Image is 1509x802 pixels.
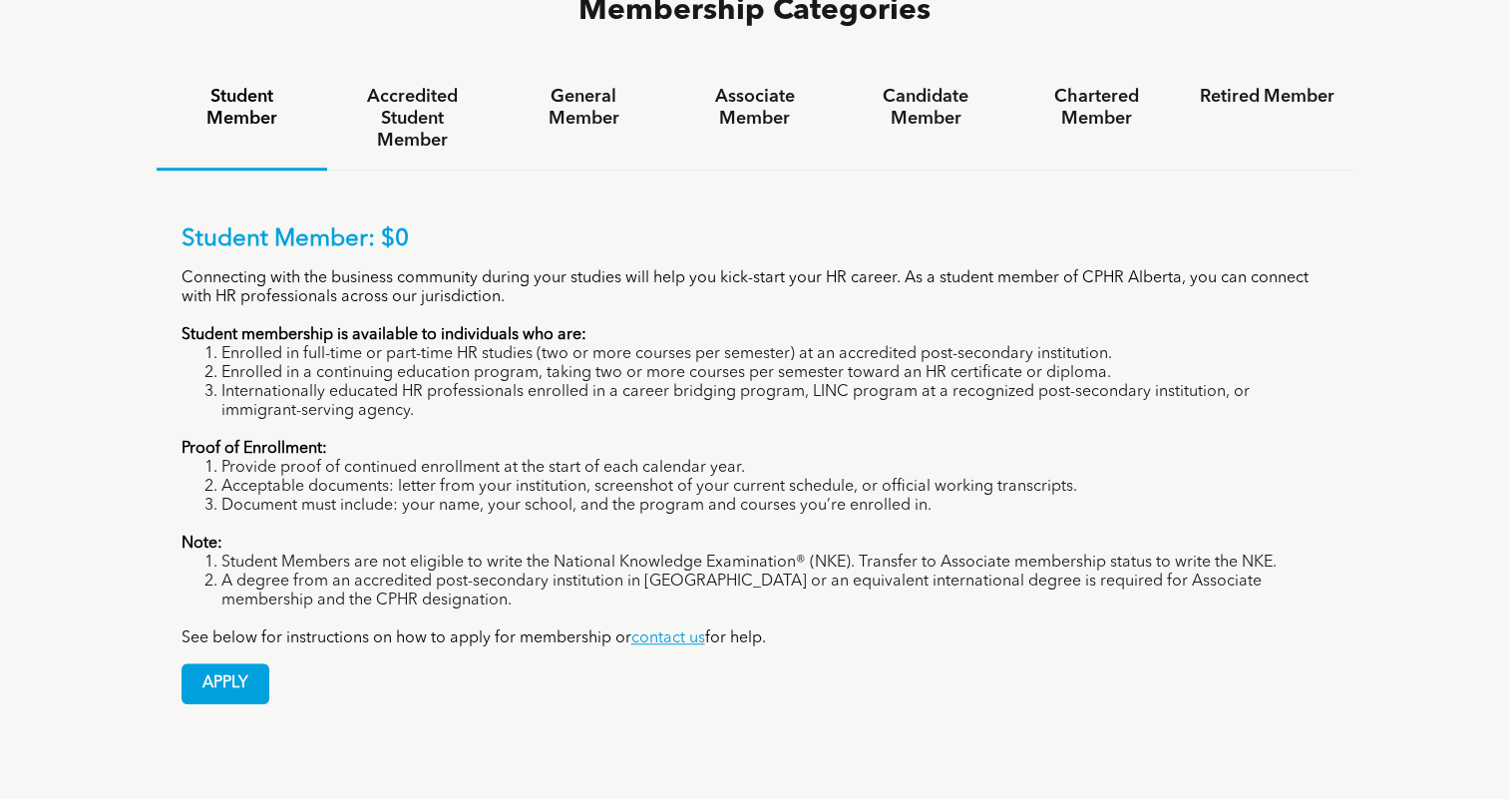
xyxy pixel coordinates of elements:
[345,86,480,152] h4: Accredited Student Member
[516,86,650,130] h4: General Member
[182,327,586,343] strong: Student membership is available to individuals who are:
[221,497,1328,516] li: Document must include: your name, your school, and the program and courses you’re enrolled in.
[1029,86,1164,130] h4: Chartered Member
[182,663,269,704] a: APPLY
[175,86,309,130] h4: Student Member
[182,629,1328,648] p: See below for instructions on how to apply for membership or for help.
[221,345,1328,364] li: Enrolled in full-time or part-time HR studies (two or more courses per semester) at an accredited...
[631,630,705,646] a: contact us
[221,364,1328,383] li: Enrolled in a continuing education program, taking two or more courses per semester toward an HR ...
[221,383,1328,421] li: Internationally educated HR professionals enrolled in a career bridging program, LINC program at ...
[687,86,822,130] h4: Associate Member
[1200,86,1334,108] h4: Retired Member
[182,536,222,552] strong: Note:
[183,664,268,703] span: APPLY
[221,554,1328,573] li: Student Members are not eligible to write the National Knowledge Examination® (NKE). Transfer to ...
[221,478,1328,497] li: Acceptable documents: letter from your institution, screenshot of your current schedule, or offic...
[182,269,1328,307] p: Connecting with the business community during your studies will help you kick-start your HR caree...
[221,573,1328,610] li: A degree from an accredited post-secondary institution in [GEOGRAPHIC_DATA] or an equivalent inte...
[182,441,327,457] strong: Proof of Enrollment:
[858,86,992,130] h4: Candidate Member
[221,459,1328,478] li: Provide proof of continued enrollment at the start of each calendar year.
[182,225,1328,254] p: Student Member: $0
